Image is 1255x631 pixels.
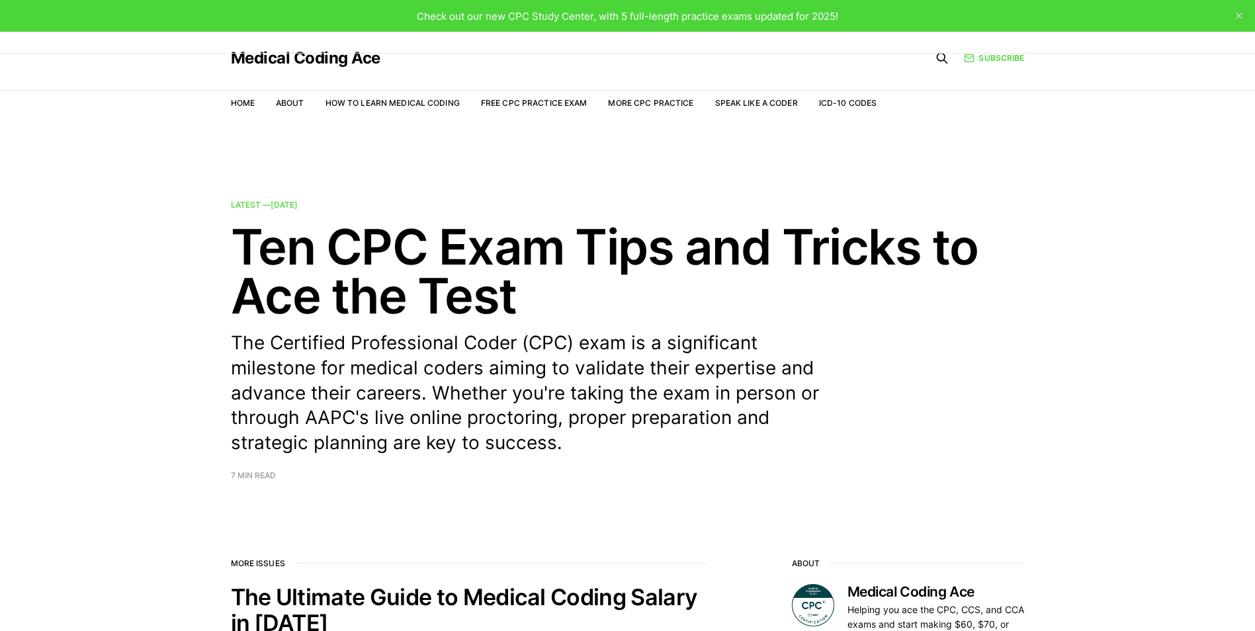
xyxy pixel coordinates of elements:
span: 7 min read [231,472,276,480]
iframe: portal-trigger [1039,566,1255,631]
a: More CPC Practice [608,98,693,108]
a: Free CPC Practice Exam [481,98,587,108]
a: Latest —[DATE] Ten CPC Exam Tips and Tricks to Ace the Test The Certified Professional Coder (CPC... [231,201,1025,480]
a: ICD-10 Codes [819,98,877,108]
h3: Medical Coding Ace [847,584,1025,600]
h2: More issues [231,559,707,568]
h2: Ten CPC Exam Tips and Tricks to Ace the Test [231,222,1025,320]
h2: About [792,559,1025,568]
button: close [1229,5,1250,26]
span: Latest — [231,200,298,210]
a: About [276,98,304,108]
span: Check out our new CPC Study Center, with 5 full-length practice exams updated for 2025! [417,10,838,22]
a: Subscribe [964,52,1024,64]
a: Home [231,98,255,108]
a: How to Learn Medical Coding [325,98,460,108]
img: Medical Coding Ace [792,584,834,626]
time: [DATE] [271,200,298,210]
p: The Certified Professional Coder (CPC) exam is a significant milestone for medical coders aiming ... [231,331,840,456]
a: Speak Like a Coder [715,98,798,108]
a: Medical Coding Ace [231,50,380,66]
